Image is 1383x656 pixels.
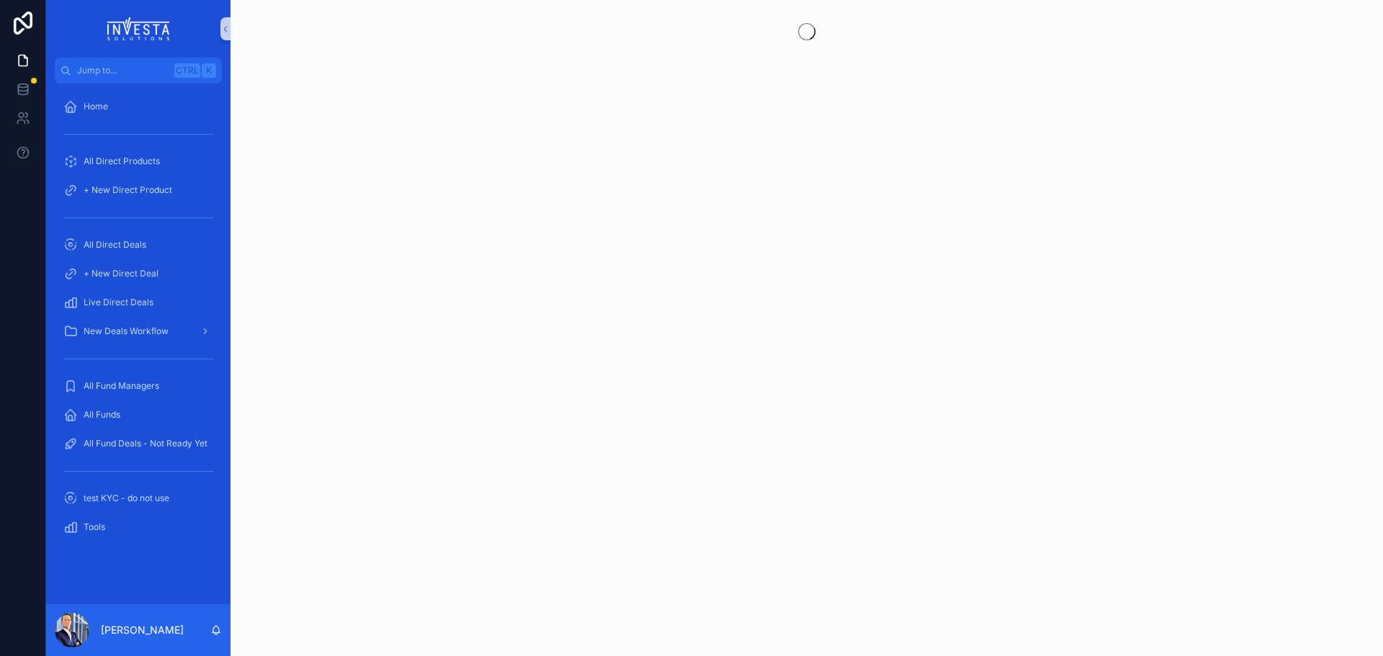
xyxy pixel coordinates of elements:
span: All Fund Deals - Not Ready Yet [84,438,207,449]
span: Jump to... [77,65,169,76]
a: All Fund Deals - Not Ready Yet [55,431,222,457]
span: Tools [84,521,105,533]
p: [PERSON_NAME] [101,623,184,637]
span: + New Direct Product [84,184,172,196]
a: Home [55,94,222,120]
span: K [203,65,215,76]
a: All Direct Deals [55,232,222,258]
a: + New Direct Deal [55,261,222,287]
button: Jump to...CtrlK [55,58,222,84]
span: All Direct Products [84,156,160,167]
a: Live Direct Deals [55,289,222,315]
a: All Funds [55,402,222,428]
span: New Deals Workflow [84,325,169,337]
a: + New Direct Product [55,177,222,203]
img: App logo [107,17,170,40]
span: Ctrl [174,63,200,78]
span: + New Direct Deal [84,268,158,279]
a: test KYC - do not use [55,485,222,511]
span: Live Direct Deals [84,297,153,308]
a: All Direct Products [55,148,222,174]
a: Tools [55,514,222,540]
span: All Direct Deals [84,239,146,251]
span: All Funds [84,409,120,421]
span: test KYC - do not use [84,493,169,504]
a: New Deals Workflow [55,318,222,344]
span: All Fund Managers [84,380,159,392]
div: scrollable content [46,84,230,559]
span: Home [84,101,108,112]
a: All Fund Managers [55,373,222,399]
